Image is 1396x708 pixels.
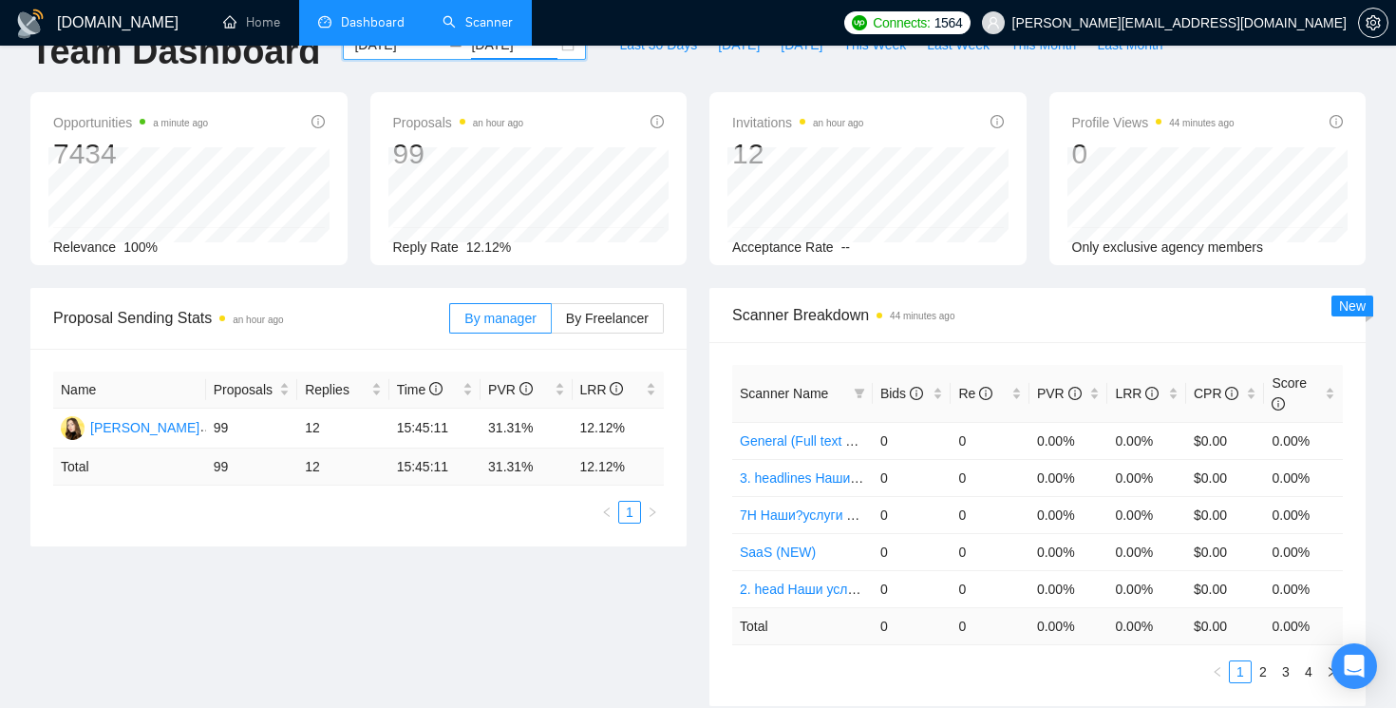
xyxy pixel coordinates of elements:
[1264,459,1343,496] td: 0.00%
[61,416,85,440] img: VM
[1107,422,1186,459] td: 0.00%
[1029,607,1108,644] td: 0.00 %
[393,136,524,172] div: 99
[429,382,443,395] span: info-circle
[1275,661,1296,682] a: 3
[873,496,952,533] td: 0
[951,570,1029,607] td: 0
[214,379,275,400] span: Proposals
[53,372,206,409] th: Name
[233,315,283,325] time: an hour ago
[1264,422,1343,459] td: 0.00%
[318,15,331,29] span: dashboard
[601,507,613,518] span: left
[1272,375,1307,411] span: Score
[305,379,367,400] span: Replies
[389,409,481,449] td: 15:45:11
[397,382,443,397] span: Time
[841,239,850,255] span: --
[854,388,865,399] span: filter
[1107,459,1186,496] td: 0.00%
[880,386,923,401] span: Bids
[1264,570,1343,607] td: 0.00%
[53,239,116,255] span: Relevance
[61,419,199,434] a: VM[PERSON_NAME]
[1194,386,1238,401] span: CPR
[1339,298,1366,314] span: New
[1264,607,1343,644] td: 0.00 %
[1264,496,1343,533] td: 0.00%
[618,501,641,524] li: 1
[732,136,863,172] div: 12
[1145,387,1159,400] span: info-circle
[732,111,863,134] span: Invitations
[519,382,533,395] span: info-circle
[740,470,1114,486] a: 3. headlines Наши услуги + не известна ЦА (минус наша ЦА)
[958,386,992,401] span: Re
[573,409,665,449] td: 12.12%
[740,433,890,449] a: General (Full text search)
[1186,570,1265,607] td: $0.00
[951,459,1029,496] td: 0
[873,12,930,33] span: Connects:
[951,607,1029,644] td: 0
[873,607,952,644] td: 0
[1320,660,1343,683] button: right
[443,14,513,30] a: searchScanner
[580,382,624,397] span: LRR
[1029,422,1108,459] td: 0.00%
[1107,607,1186,644] td: 0.00 %
[1358,15,1388,30] a: setting
[1212,666,1223,678] span: left
[53,306,449,330] span: Proposal Sending Stats
[1358,8,1388,38] button: setting
[641,501,664,524] li: Next Page
[90,417,199,438] div: [PERSON_NAME]
[153,118,208,128] time: a minute ago
[1252,660,1274,683] li: 2
[1186,533,1265,570] td: $0.00
[732,303,1343,327] span: Scanner Breakdown
[1331,643,1377,689] div: Open Intercom Messenger
[481,409,572,449] td: 31.31%
[206,409,297,449] td: 99
[464,311,536,326] span: By manager
[53,111,208,134] span: Opportunities
[466,239,511,255] span: 12.12%
[448,37,463,52] span: to
[732,239,834,255] span: Acceptance Rate
[1037,386,1082,401] span: PVR
[641,501,664,524] button: right
[987,16,1000,29] span: user
[651,115,664,128] span: info-circle
[393,239,459,255] span: Reply Rate
[1359,15,1387,30] span: setting
[481,449,572,486] td: 31.31 %
[1029,570,1108,607] td: 0.00%
[990,115,1004,128] span: info-circle
[740,582,1001,597] a: 2. head Наши услуги + возможно наша ЦА
[910,387,923,400] span: info-circle
[979,387,992,400] span: info-circle
[1107,570,1186,607] td: 0.00%
[1186,459,1265,496] td: $0.00
[1274,660,1297,683] li: 3
[1264,533,1343,570] td: 0.00%
[206,449,297,486] td: 99
[1206,660,1229,683] button: left
[206,372,297,409] th: Proposals
[389,449,481,486] td: 15:45:11
[1072,239,1264,255] span: Only exclusive agency members
[647,507,658,518] span: right
[873,459,952,496] td: 0
[1229,660,1252,683] li: 1
[297,372,388,409] th: Replies
[890,311,954,321] time: 44 minutes ago
[1186,607,1265,644] td: $ 0.00
[1107,496,1186,533] td: 0.00%
[740,545,816,560] a: SaaS (NEW)
[1330,115,1343,128] span: info-circle
[934,12,963,33] span: 1564
[1029,496,1108,533] td: 0.00%
[297,409,388,449] td: 12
